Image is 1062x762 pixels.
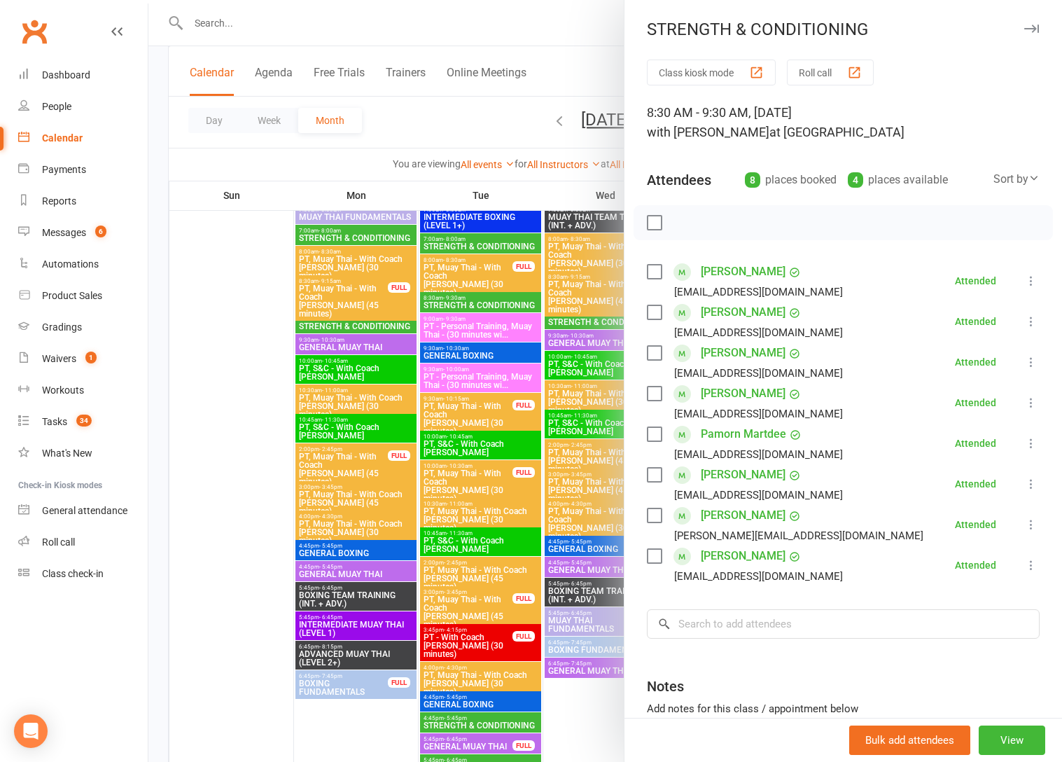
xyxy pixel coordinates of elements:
[42,448,92,459] div: What's New
[18,91,148,123] a: People
[745,172,760,188] div: 8
[674,364,843,382] div: [EMAIL_ADDRESS][DOMAIN_NAME]
[18,123,148,154] a: Calendar
[18,186,148,217] a: Reports
[42,132,83,144] div: Calendar
[955,560,996,570] div: Attended
[848,172,863,188] div: 4
[769,125,904,139] span: at [GEOGRAPHIC_DATA]
[76,415,92,427] span: 34
[674,527,923,545] div: [PERSON_NAME][EMAIL_ADDRESS][DOMAIN_NAME]
[42,195,76,207] div: Reports
[42,290,102,301] div: Product Sales
[18,249,148,280] a: Automations
[18,154,148,186] a: Payments
[955,317,996,326] div: Attended
[674,283,843,301] div: [EMAIL_ADDRESS][DOMAIN_NAME]
[674,405,843,423] div: [EMAIL_ADDRESS][DOMAIN_NAME]
[18,558,148,590] a: Class kiosk mode
[42,385,84,396] div: Workouts
[647,103,1040,142] div: 8:30 AM - 9:30 AM, [DATE]
[993,170,1040,188] div: Sort by
[674,486,843,504] div: [EMAIL_ADDRESS][DOMAIN_NAME]
[701,342,785,364] a: [PERSON_NAME]
[18,60,148,91] a: Dashboard
[979,726,1045,755] button: View
[647,609,1040,639] input: Search to add attendees
[955,398,996,408] div: Attended
[42,568,104,579] div: Class check-in
[18,438,148,469] a: What's New
[955,520,996,529] div: Attended
[18,217,148,249] a: Messages 6
[17,14,52,49] a: Clubworx
[42,258,99,270] div: Automations
[42,227,86,238] div: Messages
[42,69,90,81] div: Dashboard
[674,324,843,342] div: [EMAIL_ADDRESS][DOMAIN_NAME]
[701,301,785,324] a: [PERSON_NAME]
[955,479,996,489] div: Attended
[647,677,684,696] div: Notes
[42,164,86,175] div: Payments
[647,125,769,139] span: with [PERSON_NAME]
[624,20,1062,39] div: STRENGTH & CONDITIONING
[701,464,785,486] a: [PERSON_NAME]
[849,726,970,755] button: Bulk add attendees
[647,700,1040,717] div: Add notes for this class / appointment below
[701,545,785,567] a: [PERSON_NAME]
[42,536,75,548] div: Roll call
[42,101,71,112] div: People
[95,226,106,237] span: 6
[674,567,843,586] div: [EMAIL_ADDRESS][DOMAIN_NAME]
[18,527,148,558] a: Roll call
[745,170,837,190] div: places booked
[701,261,785,283] a: [PERSON_NAME]
[85,352,97,363] span: 1
[955,438,996,448] div: Attended
[42,321,82,333] div: Gradings
[18,343,148,375] a: Waivers 1
[42,416,67,427] div: Tasks
[42,505,127,516] div: General attendance
[848,170,948,190] div: places available
[701,504,785,527] a: [PERSON_NAME]
[647,170,711,190] div: Attendees
[701,423,786,445] a: Pamorn Martdee
[18,280,148,312] a: Product Sales
[14,714,48,748] div: Open Intercom Messenger
[647,60,776,85] button: Class kiosk mode
[18,375,148,406] a: Workouts
[955,357,996,367] div: Attended
[18,312,148,343] a: Gradings
[42,353,76,364] div: Waivers
[787,60,874,85] button: Roll call
[955,276,996,286] div: Attended
[18,406,148,438] a: Tasks 34
[18,495,148,527] a: General attendance kiosk mode
[701,382,785,405] a: [PERSON_NAME]
[674,445,843,464] div: [EMAIL_ADDRESS][DOMAIN_NAME]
